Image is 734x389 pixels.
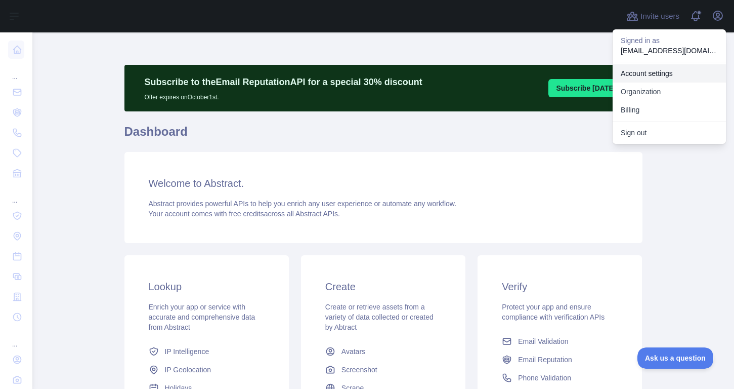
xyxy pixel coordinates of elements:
[621,35,718,46] p: Signed in as
[613,83,726,101] a: Organization
[624,8,681,24] button: Invite users
[498,332,622,351] a: Email Validation
[8,328,24,348] div: ...
[325,280,441,294] h3: Create
[165,365,211,375] span: IP Geolocation
[502,303,605,321] span: Protect your app and ensure compliance with verification APIs
[640,11,679,22] span: Invite users
[613,101,726,119] button: Billing
[149,176,618,190] h3: Welcome to Abstract.
[518,355,572,365] span: Email Reputation
[145,89,422,101] p: Offer expires on October 1st.
[321,361,445,379] a: Screenshot
[165,346,209,357] span: IP Intelligence
[637,347,714,369] iframe: Toggle Customer Support
[518,373,571,383] span: Phone Validation
[325,303,434,331] span: Create or retrieve assets from a variety of data collected or created by Abtract
[145,361,269,379] a: IP Geolocation
[124,124,642,148] h1: Dashboard
[149,280,265,294] h3: Lookup
[621,46,718,56] p: [EMAIL_ADDRESS][DOMAIN_NAME]
[498,369,622,387] a: Phone Validation
[613,64,726,83] a: Account settings
[502,280,618,294] h3: Verify
[613,124,726,142] button: Sign out
[149,303,255,331] span: Enrich your app or service with accurate and comprehensive data from Abstract
[229,210,264,218] span: free credits
[518,336,568,346] span: Email Validation
[149,200,457,208] span: Abstract provides powerful APIs to help you enrich any user experience or automate any workflow.
[145,75,422,89] p: Subscribe to the Email Reputation API for a special 30 % discount
[321,342,445,361] a: Avatars
[341,346,365,357] span: Avatars
[8,61,24,81] div: ...
[8,184,24,205] div: ...
[341,365,377,375] span: Screenshot
[548,79,624,97] button: Subscribe [DATE]
[149,210,340,218] span: Your account comes with across all Abstract APIs.
[145,342,269,361] a: IP Intelligence
[498,351,622,369] a: Email Reputation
